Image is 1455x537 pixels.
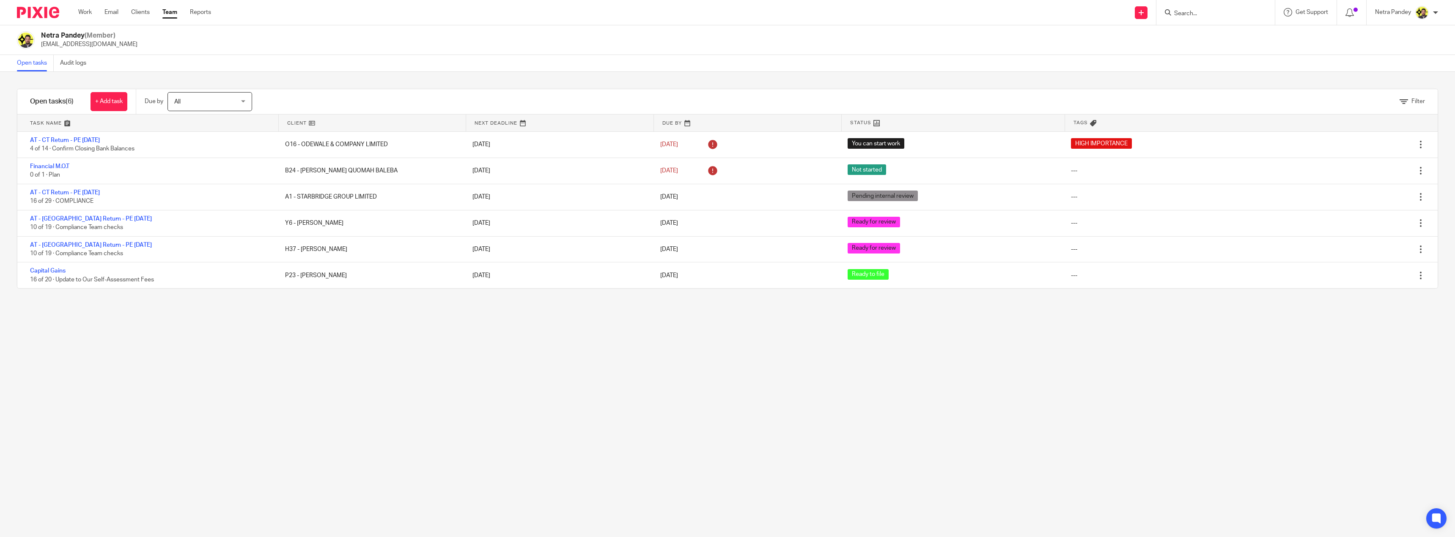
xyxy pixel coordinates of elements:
[464,188,651,205] div: [DATE]
[1296,9,1328,15] span: Get Support
[30,198,93,204] span: 16 of 29 · COMPLIANCE
[30,137,100,143] a: AT - CT Return - PE [DATE]
[464,215,651,232] div: [DATE]
[30,164,69,169] a: Financial M.O.T
[145,97,163,106] p: Due by
[17,55,54,71] a: Open tasks
[660,246,678,252] span: [DATE]
[60,55,93,71] a: Audit logs
[660,142,678,147] span: [DATE]
[277,162,464,179] div: B24 - [PERSON_NAME] QUOMAH BALEBA
[1411,98,1425,104] span: Filter
[464,162,651,179] div: [DATE]
[104,8,118,16] a: Email
[30,251,123,256] span: 10 of 19 · Compliance Team checks
[1071,193,1077,201] div: ---
[850,119,871,126] span: Status
[30,242,152,248] a: AT - [GEOGRAPHIC_DATA] Return - PE [DATE]
[848,191,918,201] span: Pending internal review
[464,267,651,284] div: [DATE]
[848,269,889,280] span: Ready to file
[30,216,152,222] a: AT - [GEOGRAPHIC_DATA] Return - PE [DATE]
[41,40,137,49] p: [EMAIL_ADDRESS][DOMAIN_NAME]
[660,168,678,174] span: [DATE]
[848,243,900,254] span: Ready for review
[277,241,464,258] div: H37 - [PERSON_NAME]
[1073,119,1088,126] span: Tags
[848,217,900,227] span: Ready for review
[1071,271,1077,280] div: ---
[91,92,127,111] a: + Add task
[66,98,74,105] span: (6)
[277,136,464,153] div: O16 - ODEWALE & COMPANY LIMITED
[1415,6,1429,19] img: Netra-New-Starbridge-Yellow.jpg
[30,172,60,178] span: 0 of 1 · Plan
[660,273,678,278] span: [DATE]
[660,220,678,226] span: [DATE]
[174,99,181,105] span: All
[464,136,651,153] div: [DATE]
[848,138,904,149] span: You can start work
[1071,219,1077,227] div: ---
[85,32,115,39] span: (Member)
[78,8,92,16] a: Work
[277,267,464,284] div: P23 - [PERSON_NAME]
[41,31,137,40] h2: Netra Pandey
[1071,138,1132,149] span: HIGH IMPORTANCE
[30,224,123,230] span: 10 of 19 · Compliance Team checks
[17,7,59,18] img: Pixie
[30,277,154,283] span: 16 of 20 · Update to Our Self-Assessment Fees
[30,268,66,274] a: Capital Gains
[190,8,211,16] a: Reports
[30,97,74,106] h1: Open tasks
[660,194,678,200] span: [DATE]
[277,215,464,232] div: Y6 - [PERSON_NAME]
[162,8,177,16] a: Team
[1173,10,1249,18] input: Search
[131,8,150,16] a: Clients
[17,31,35,49] img: Netra-New-Starbridge-Yellow.jpg
[1375,8,1411,16] p: Netra Pandey
[464,241,651,258] div: [DATE]
[30,146,135,152] span: 4 of 14 · Confirm Closing Bank Balances
[1071,166,1077,175] div: ---
[277,188,464,205] div: A1 - STARBRIDGE GROUP LIMITED
[848,164,886,175] span: Not started
[30,190,100,196] a: AT - CT Return - PE [DATE]
[1071,245,1077,254] div: ---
